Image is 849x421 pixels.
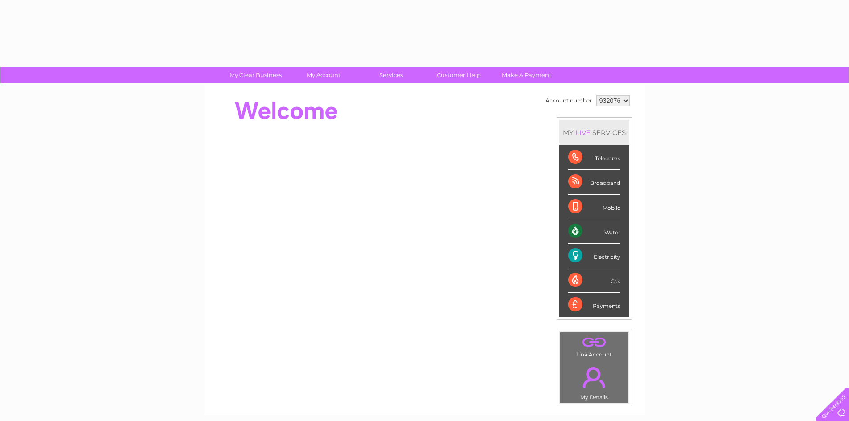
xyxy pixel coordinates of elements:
[568,293,620,317] div: Payments
[559,120,629,145] div: MY SERVICES
[219,67,292,83] a: My Clear Business
[490,67,563,83] a: Make A Payment
[562,335,626,350] a: .
[562,362,626,393] a: .
[543,93,594,108] td: Account number
[354,67,428,83] a: Services
[422,67,496,83] a: Customer Help
[568,170,620,194] div: Broadband
[568,219,620,244] div: Water
[560,332,629,360] td: Link Account
[568,195,620,219] div: Mobile
[568,145,620,170] div: Telecoms
[560,360,629,403] td: My Details
[287,67,360,83] a: My Account
[568,244,620,268] div: Electricity
[574,128,592,137] div: LIVE
[568,268,620,293] div: Gas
